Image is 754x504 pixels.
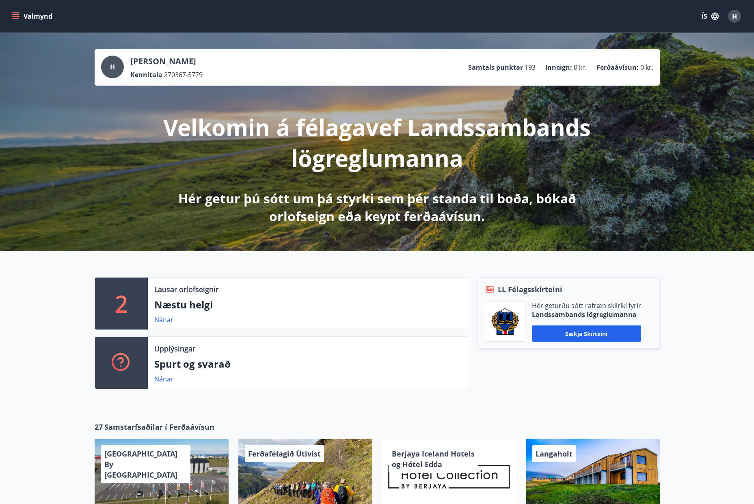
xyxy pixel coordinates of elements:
[130,56,203,67] p: [PERSON_NAME]
[154,357,461,371] p: Spurt og svarað
[163,190,592,225] p: Hér getur þú sótt um þá styrki sem þér standa til boða, bókað orlofseign eða keypt ferðaávísun.
[574,63,587,72] span: 0 kr.
[154,284,218,295] p: Lausar orlofseignir
[532,301,641,310] p: Hér geturðu sótt rafræn skilríki fyrir
[545,63,572,72] p: Inneign :
[10,9,56,24] button: menu
[596,63,639,72] p: Ferðaávísun :
[640,63,653,72] span: 0 kr.
[468,63,523,72] p: Samtals punktar
[498,284,562,295] span: LL Félagsskírteini
[154,298,461,312] p: Næstu helgi
[95,422,103,432] span: 27
[130,70,162,79] p: Kennitala
[732,12,737,21] span: H
[115,288,128,319] p: 2
[154,315,173,324] a: Nánar
[104,422,214,432] span: Samstarfsaðilar í Ferðaávísun
[164,70,203,79] span: 270367-5779
[154,375,173,383] a: Nánar
[532,325,641,342] button: Sækja skírteini
[154,343,195,354] p: Upplýsingar
[110,62,115,71] span: H
[104,449,177,480] span: [GEOGRAPHIC_DATA] By [GEOGRAPHIC_DATA]
[725,6,744,26] button: H
[536,449,573,459] span: Langaholt
[697,9,723,24] button: ÍS
[525,63,536,72] span: 193
[163,112,592,173] p: Velkomin á félagavef Landssambands lögreglumanna
[491,308,519,335] img: 1cqKbADZNYZ4wXUG0EC2JmCwhQh0Y6EN22Kw4FTY.png
[248,449,321,459] span: Ferðafélagið Útivist
[392,449,475,469] span: Berjaya Iceland Hotels og Hótel Edda
[532,310,641,319] p: Landssambands lögreglumanna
